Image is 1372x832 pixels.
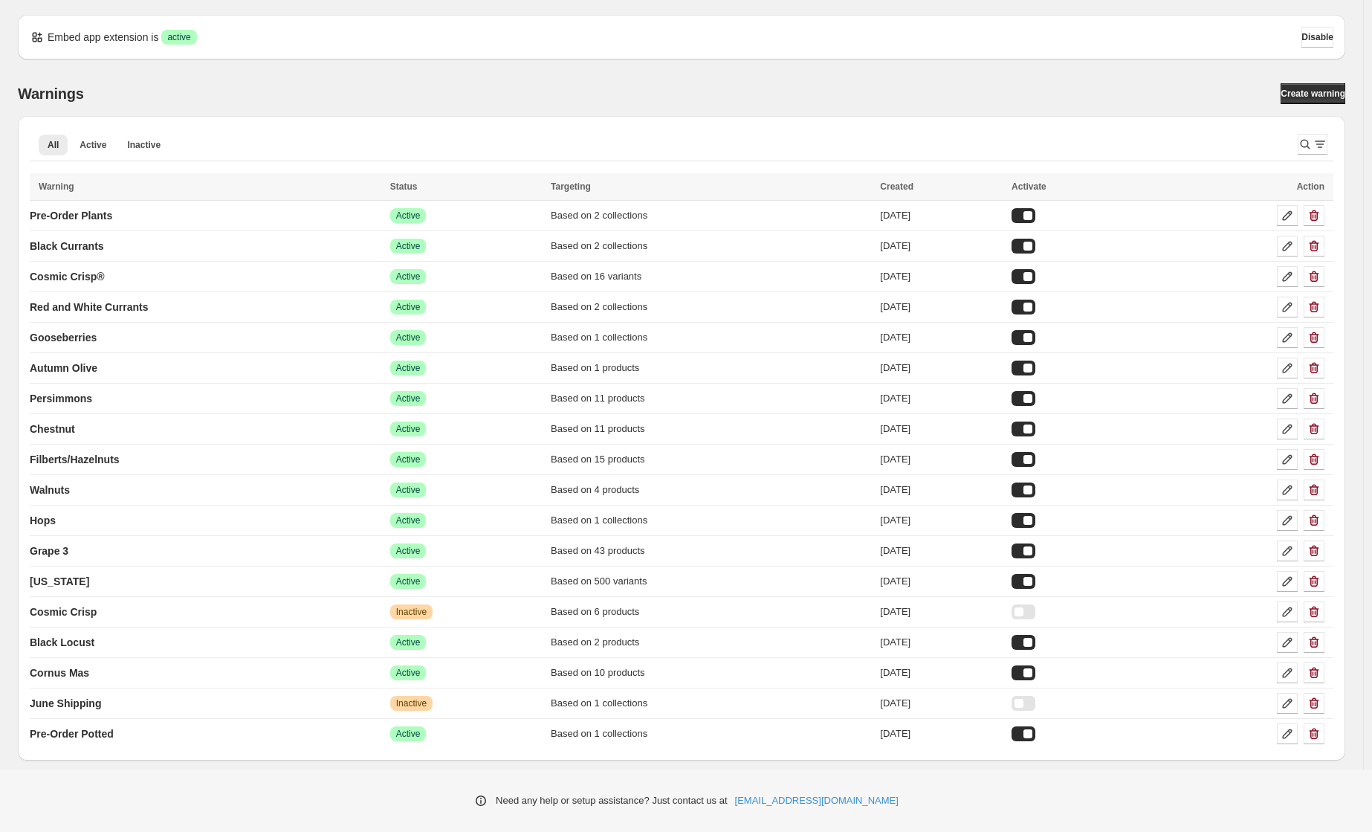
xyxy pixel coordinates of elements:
span: Active [396,271,421,283]
a: Black Locust [30,631,94,654]
div: [DATE] [880,604,1003,619]
p: Black Locust [30,635,94,650]
span: Active [396,301,421,313]
h2: Warnings [18,85,84,103]
span: Warning [39,181,74,192]
p: Gooseberries [30,330,97,345]
div: Based on 2 collections [551,300,871,315]
a: [EMAIL_ADDRESS][DOMAIN_NAME] [735,793,899,808]
span: Targeting [551,181,591,192]
div: Based on 1 collections [551,513,871,528]
span: All [48,139,59,151]
a: June Shipping [30,691,101,715]
span: Active [396,362,421,374]
div: Based on 1 collections [551,330,871,345]
div: Based on 500 variants [551,574,871,589]
div: [DATE] [880,208,1003,223]
div: Based on 2 collections [551,208,871,223]
span: Active [396,454,421,465]
button: Search and filter results [1298,134,1327,155]
div: [DATE] [880,269,1003,284]
a: Cornus Mas [30,661,89,685]
span: Active [396,728,421,740]
p: Autumn Olive [30,361,97,375]
div: Based on 11 products [551,422,871,436]
div: Based on 16 variants [551,269,871,284]
a: Grape 3 [30,539,68,563]
a: Black Currants [30,234,104,258]
div: [DATE] [880,726,1003,741]
div: [DATE] [880,574,1003,589]
p: Embed app extension is [48,30,158,45]
div: [DATE] [880,361,1003,375]
p: Chestnut [30,422,75,436]
a: [US_STATE] [30,570,89,593]
a: Create warning [1281,83,1345,104]
span: Active [396,240,421,252]
a: Filberts/Hazelnuts [30,448,120,471]
div: Based on 2 products [551,635,871,650]
button: Disable [1301,27,1333,48]
a: Walnuts [30,478,70,502]
span: Active [396,423,421,435]
p: Pre-Order Potted [30,726,114,741]
span: Active [396,484,421,496]
p: Black Currants [30,239,104,254]
p: Red and White Currants [30,300,148,315]
div: Based on 6 products [551,604,871,619]
p: June Shipping [30,696,101,711]
p: Cosmic Crisp® [30,269,105,284]
p: Pre-Order Plants [30,208,112,223]
span: Active [80,139,106,151]
a: Pre-Order Plants [30,204,112,228]
span: Active [396,575,421,587]
span: Created [880,181,913,192]
span: Status [390,181,418,192]
p: Hops [30,513,56,528]
a: Hops [30,509,56,532]
div: [DATE] [880,300,1003,315]
div: [DATE] [880,391,1003,406]
span: Active [396,332,421,344]
span: Inactive [396,697,427,709]
div: [DATE] [880,452,1003,467]
a: Red and White Currants [30,295,148,319]
span: Active [396,667,421,679]
a: Persimmons [30,387,92,410]
p: [US_STATE] [30,574,89,589]
span: Active [396,545,421,557]
div: [DATE] [880,483,1003,497]
span: Active [396,636,421,648]
span: Inactive [396,606,427,618]
div: Based on 11 products [551,391,871,406]
div: Based on 15 products [551,452,871,467]
div: [DATE] [880,330,1003,345]
span: Disable [1301,31,1333,43]
p: Cornus Mas [30,665,89,680]
a: Chestnut [30,417,75,441]
div: [DATE] [880,422,1003,436]
span: Active [396,515,421,526]
div: Based on 10 products [551,665,871,680]
div: [DATE] [880,635,1003,650]
span: Activate [1012,181,1046,192]
a: Cosmic Crisp® [30,265,105,288]
div: Based on 43 products [551,544,871,558]
p: Cosmic Crisp [30,604,97,619]
a: Cosmic Crisp [30,600,97,624]
a: Pre-Order Potted [30,722,114,746]
p: Persimmons [30,391,92,406]
div: [DATE] [880,665,1003,680]
p: Filberts/Hazelnuts [30,452,120,467]
span: active [167,31,190,43]
span: Active [396,210,421,222]
div: Based on 2 collections [551,239,871,254]
div: Based on 1 products [551,361,871,375]
p: Walnuts [30,483,70,497]
span: Action [1297,181,1324,192]
div: Based on 1 collections [551,726,871,741]
span: Active [396,393,421,404]
div: [DATE] [880,513,1003,528]
a: Gooseberries [30,326,97,349]
div: [DATE] [880,239,1003,254]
